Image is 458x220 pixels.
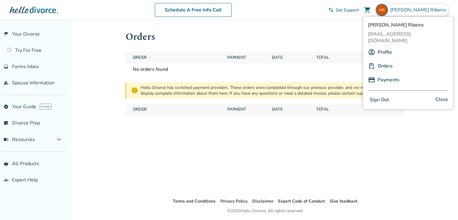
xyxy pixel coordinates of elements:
a: Orders [378,60,393,72]
span: AI beta [40,104,51,110]
iframe: Chat Widget [428,191,458,220]
li: Give feedback [330,198,358,205]
span: Order [130,52,223,64]
span: [PERSON_NAME] Ribeiro [390,7,448,13]
div: © 2025 Hello Divorce. All rights reserved. [227,207,303,215]
span: shopping_cart [364,6,371,14]
span: shopping_basket [4,161,8,166]
span: [PERSON_NAME] Ribeiro [368,22,448,28]
li: Disclaimer [252,198,273,205]
span: Close [435,96,448,104]
span: Total [314,52,356,64]
a: Privacy Policy [220,198,248,204]
a: Expert Code of Conduct [278,198,325,204]
span: Resources [4,136,35,143]
div: Hello Divorce has switched payment providers. These orders were completed through our previous pr... [141,85,400,96]
span: expand_more [55,136,63,143]
span: people [4,80,8,85]
a: phone_in_talkGet Support [329,7,359,13]
h1: Orders [126,30,405,44]
span: list_alt_check [4,121,8,125]
a: Payments [378,74,400,86]
span: No orders found [130,64,223,75]
span: Get Support [336,7,359,13]
span: Payment [225,52,267,64]
img: A [368,49,375,56]
span: Total [314,103,356,115]
button: Sign Out [368,96,391,104]
span: Date [269,103,311,115]
span: Forms Inbox [12,63,39,70]
span: groups [4,178,8,182]
a: Schedule A Free Info Call [155,3,232,17]
img: P [368,62,375,70]
span: menu_book [4,137,8,142]
span: info [131,87,138,94]
span: flag_2 [4,32,8,36]
span: explore [4,104,8,109]
span: phone_in_talk [329,8,333,12]
a: Terms and Conditions [173,198,216,204]
a: Profile [378,46,392,58]
span: [EMAIL_ADDRESS][DOMAIN_NAME] [368,31,448,44]
img: P [368,76,375,83]
span: inbox [4,64,8,69]
img: hugo.mesquita.ribeiro@gmail.com [376,4,388,16]
span: Payment [225,103,267,115]
span: Date [269,52,311,64]
span: Order [130,103,223,115]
